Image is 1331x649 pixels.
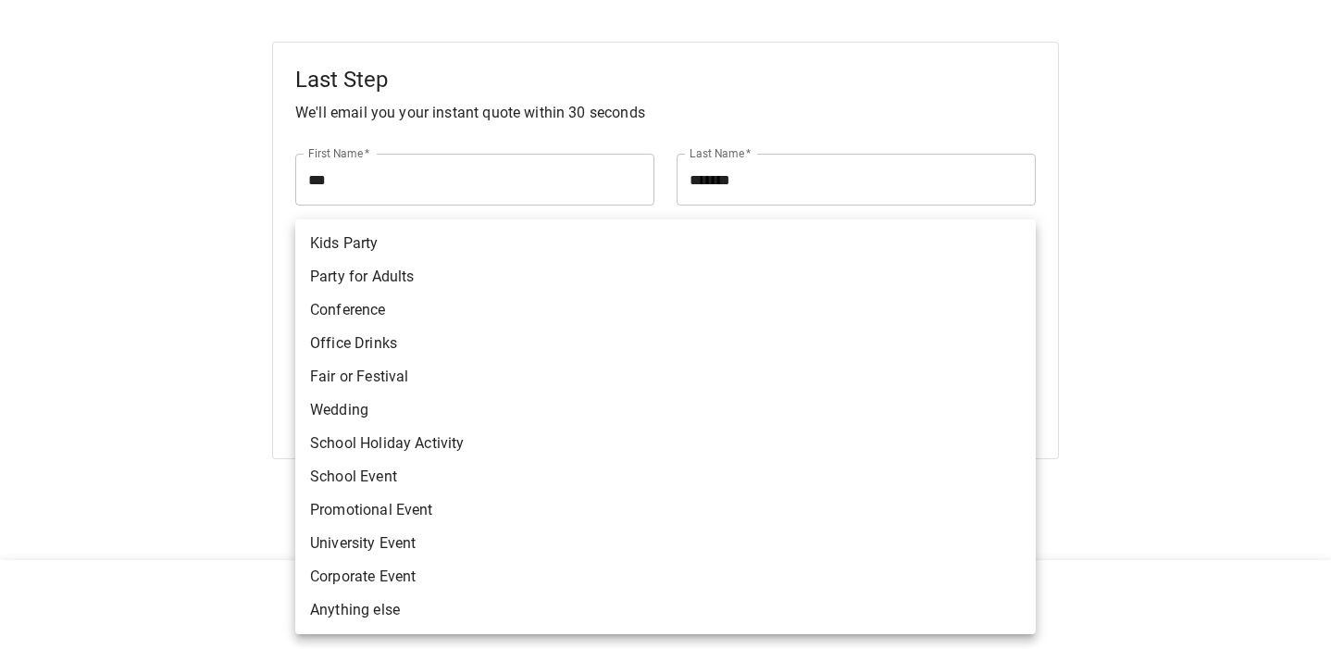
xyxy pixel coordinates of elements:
[295,227,1036,260] li: Kids Party
[295,327,1036,360] li: Office Drinks
[295,293,1036,327] li: Conference
[295,560,1036,593] li: Corporate Event
[295,360,1036,393] li: Fair or Festival
[295,393,1036,427] li: Wedding
[295,460,1036,493] li: School Event
[295,593,1036,627] li: Anything else
[295,527,1036,560] li: University Event
[295,493,1036,527] li: Promotional Event
[295,260,1036,293] li: Party for Adults
[295,427,1036,460] li: School Holiday Activity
